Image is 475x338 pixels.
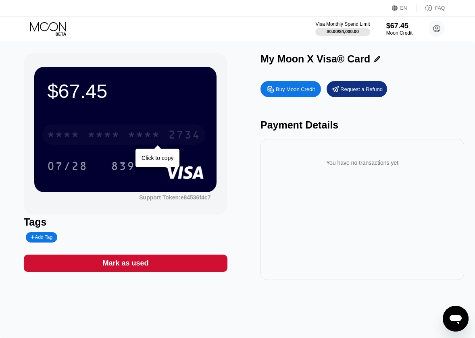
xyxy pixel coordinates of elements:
div: $0.00 / $4,000.00 [327,29,359,34]
div: Moon Credit [386,30,412,36]
div: 2734 [168,129,200,142]
div: My Moon X Visa® Card [260,53,370,65]
div: You have no transactions yet [267,151,458,174]
div: Visa Monthly Spend Limit$0.00/$4,000.00 [315,21,370,36]
div: Add Tag [26,232,57,243]
div: Add Tag [31,234,52,240]
iframe: Button to launch messaging window [443,306,469,332]
div: $67.45 [47,80,204,102]
div: 07/28 [41,156,94,176]
div: Tags [24,216,227,228]
div: Buy Moon Credit [260,81,321,97]
div: Payment Details [260,119,464,131]
div: Request a Refund [327,81,387,97]
div: Support Token:e84536f4c7 [139,194,210,201]
div: Support Token: e84536f4c7 [139,194,210,201]
div: $67.45 [386,22,412,30]
div: Visa Monthly Spend Limit [315,21,370,27]
div: EN [392,4,417,12]
div: $67.45Moon Credit [386,22,412,36]
div: Mark as used [102,259,148,268]
div: Request a Refund [340,86,383,93]
div: FAQ [417,4,445,12]
div: EN [400,5,407,11]
div: Click to copy [142,155,173,161]
div: 839 [105,156,141,176]
div: FAQ [435,5,445,11]
div: Buy Moon Credit [276,86,315,93]
div: 839 [111,161,135,174]
div: Mark as used [24,255,227,272]
div: 07/28 [47,161,87,174]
